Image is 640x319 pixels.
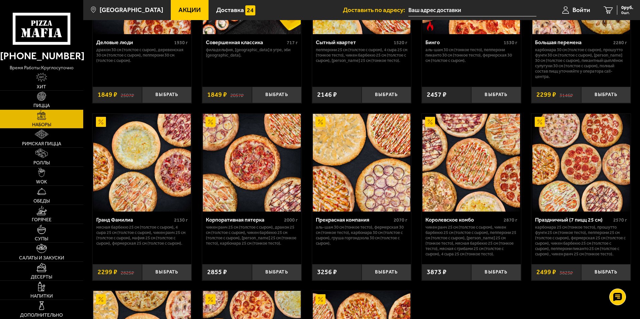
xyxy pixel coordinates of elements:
div: Королевское комбо [425,217,502,223]
img: Акционный [315,294,326,304]
button: Выбрать [252,87,301,103]
span: Хит [37,85,46,89]
img: Гранд Фамилиа [93,114,191,212]
span: 1520 г [394,40,407,46]
span: 717 г [287,40,298,46]
img: Акционный [96,294,106,304]
p: Аль-Шам 30 см (тонкое тесто), Пепперони Пиканто 30 см (тонкое тесто), Фермерская 30 см (толстое с... [425,47,517,63]
img: Акционный [315,117,326,127]
span: 2299 ₽ [98,269,117,275]
span: 1930 г [174,40,188,46]
span: 2000 г [284,217,298,223]
span: Доставка [216,7,244,13]
p: Мясная Барбекю 25 см (толстое с сыром), 4 сыра 25 см (толстое с сыром), Чикен Ранч 25 см (толстое... [96,225,188,246]
span: 2570 г [613,217,627,223]
span: 2499 ₽ [536,269,556,275]
img: 15daf4d41897b9f0e9f617042186c801.svg [245,5,255,15]
div: Деловые люди [96,39,173,46]
button: Выбрать [142,87,191,103]
a: АкционныйКоролевское комбо [422,114,521,212]
span: 2130 г [174,217,188,223]
div: Бинго [425,39,502,46]
a: АкционныйПраздничный (7 пицц 25 см) [531,114,631,212]
button: Выбрать [142,264,191,281]
p: Чикен Ранч 25 см (толстое с сыром), Дракон 25 см (толстое с сыром), Чикен Барбекю 25 см (толстое ... [206,225,298,246]
div: Совершенная классика [206,39,285,46]
div: Прекрасная компания [316,217,392,223]
s: 3146 ₽ [559,91,573,98]
span: Войти [572,7,590,13]
p: Филадельфия, [GEOGRAPHIC_DATA] в угре, Эби [GEOGRAPHIC_DATA]. [206,47,298,58]
span: Дополнительно [20,313,63,318]
button: Выбрать [581,87,631,103]
a: АкционныйКорпоративная пятерка [202,114,301,212]
button: Выбрать [362,264,411,281]
a: АкционныйПрекрасная компания [312,114,411,212]
button: Выбрать [362,87,411,103]
span: Акции [178,7,201,13]
p: Карбонара 30 см (толстое с сыром), Прошутто Фунги 30 см (толстое с сыром), [PERSON_NAME] 30 см (т... [535,47,627,79]
span: 2070 г [394,217,407,223]
span: 2280 г [613,40,627,46]
div: Сытный квартет [316,39,392,46]
span: [GEOGRAPHIC_DATA] [100,7,163,13]
button: Выбрать [581,264,631,281]
a: АкционныйГранд Фамилиа [93,114,192,212]
button: Выбрать [471,87,521,103]
span: Салаты и закуски [19,256,64,260]
s: 2057 ₽ [230,91,244,98]
span: 2870 г [504,217,517,223]
button: Выбрать [252,264,301,281]
span: Супы [35,237,48,241]
p: Дракон 30 см (толстое с сыром), Деревенская 30 см (толстое с сыром), Пепперони 30 см (толстое с с... [96,47,188,63]
span: 2457 ₽ [427,91,446,98]
img: Острое блюдо [425,21,435,31]
img: Корпоративная пятерка [203,114,300,212]
span: 2855 ₽ [207,269,227,275]
s: 3823 ₽ [559,269,573,275]
div: Большая перемена [535,39,612,46]
div: Гранд Фамилиа [96,217,173,223]
img: Акционный [425,117,435,127]
input: Ваш адрес доставки [408,4,536,16]
span: 3873 ₽ [427,269,446,275]
span: 2299 ₽ [536,91,556,98]
button: Выбрать [471,264,521,281]
span: Роллы [33,161,50,165]
img: Акционный [535,117,545,127]
span: 0 руб. [621,5,633,10]
span: Горячее [32,218,51,222]
span: WOK [36,180,47,184]
span: Обеды [33,199,50,204]
span: 1849 ₽ [98,91,117,98]
div: Праздничный (7 пицц 25 см) [535,217,612,223]
img: Акционный [206,117,216,127]
img: Акционный [206,294,216,304]
span: Римская пицца [22,142,61,146]
span: 0 шт. [621,11,633,15]
s: 2825 ₽ [121,269,134,275]
span: Пицца [33,103,50,108]
span: Наборы [32,123,51,127]
span: 2146 ₽ [317,91,337,98]
img: Прекрасная компания [313,114,410,212]
img: Королевское комбо [422,114,520,212]
span: Десерты [31,275,52,280]
img: Акционный [96,117,106,127]
p: Пепперони 25 см (толстое с сыром), 4 сыра 25 см (тонкое тесто), Чикен Барбекю 25 см (толстое с сы... [316,47,408,63]
span: 1530 г [504,40,517,46]
img: Праздничный (7 пицц 25 см) [532,114,630,212]
span: Доставить по адресу: [343,7,408,13]
span: 1849 ₽ [207,91,227,98]
p: Карбонара 25 см (тонкое тесто), Прошутто Фунги 25 см (тонкое тесто), Пепперони 25 см (толстое с с... [535,225,627,257]
span: Напитки [30,294,53,299]
p: Аль-Шам 30 см (тонкое тесто), Фермерская 30 см (тонкое тесто), Карбонара 30 см (толстое с сыром),... [316,225,408,246]
span: 3256 ₽ [317,269,337,275]
p: Чикен Ранч 25 см (толстое с сыром), Чикен Барбекю 25 см (толстое с сыром), Пепперони 25 см (толст... [425,225,517,257]
div: Корпоративная пятерка [206,217,282,223]
s: 2507 ₽ [121,91,134,98]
